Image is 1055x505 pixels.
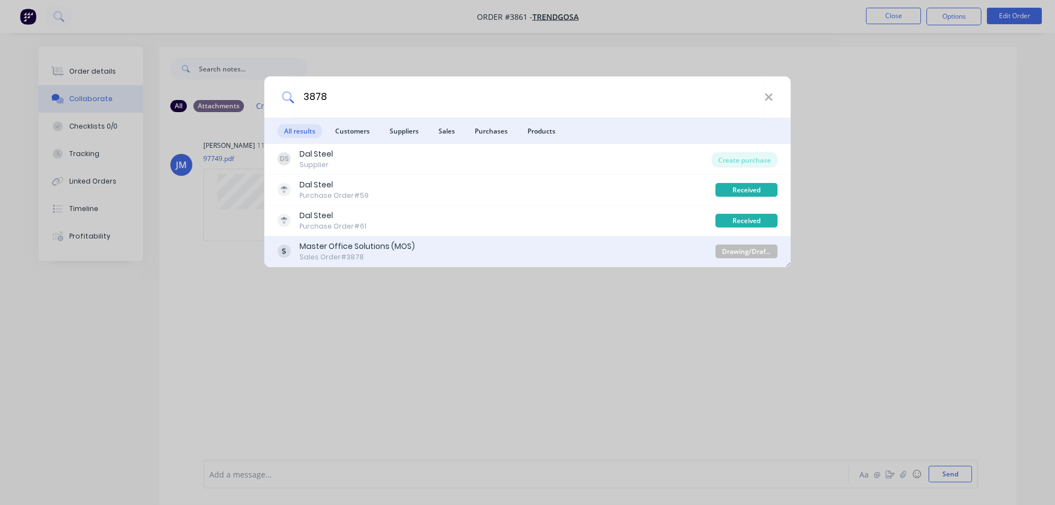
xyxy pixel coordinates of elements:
div: DS [277,152,291,165]
span: Suppliers [383,124,425,138]
input: Start typing a customer or supplier name to create a new order... [294,76,764,118]
span: Sales [432,124,462,138]
div: Dal Steel [299,210,367,221]
div: Sales Order #3878 [299,252,415,262]
div: Dal Steel [299,148,333,160]
span: All results [277,124,322,138]
div: Purchase Order #61 [299,221,367,231]
div: Drawing/Drafting [715,245,778,258]
div: Create purchase [712,152,778,168]
div: Received [715,183,778,197]
div: Purchase Order #59 [299,191,369,201]
div: Dal Steel [299,179,369,191]
div: Master Office Solutions (MOS) [299,241,415,252]
span: Customers [329,124,376,138]
span: Products [521,124,562,138]
div: Supplier [299,160,333,170]
div: Received [715,214,778,227]
span: Purchases [468,124,514,138]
